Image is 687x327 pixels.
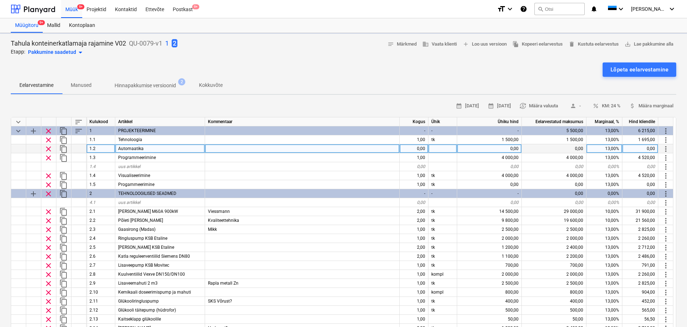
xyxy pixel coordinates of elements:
[118,164,140,169] span: uus artikkel
[385,39,419,50] button: Märkmed
[400,117,428,126] div: Kogus
[522,153,586,162] div: 4 000,00
[622,288,658,297] div: 904,00
[118,146,144,151] span: Automaatika
[59,252,68,261] span: Dubleeri rida
[522,171,586,180] div: 4 000,00
[522,144,586,153] div: 0,00
[522,261,586,270] div: 700,00
[59,207,68,216] span: Dubleeri rida
[626,101,676,112] button: Määra marginaal
[400,171,428,180] div: 1,00
[662,306,670,315] span: Rohkem toiminguid
[662,136,670,144] span: Rohkem toiminguid
[87,243,115,252] div: 2.5
[662,207,670,216] span: Rohkem toiminguid
[520,102,558,110] span: Määra valuuta
[564,101,587,112] button: -
[622,180,658,189] div: 0,00
[522,234,586,243] div: 2 000,00
[622,261,658,270] div: 791,00
[662,127,670,135] span: Rohkem toiminguid
[400,270,428,279] div: 1,00
[428,216,457,225] div: tk
[457,288,522,297] div: 800,00
[622,315,658,324] div: 56,50
[44,270,53,279] span: Eemalda rida
[512,40,563,48] span: Kopeeri eelarvestus
[567,102,584,110] span: -
[456,103,462,109] span: calendar_month
[629,103,636,109] span: attach_money
[586,297,622,306] div: 13,00%
[11,18,43,33] a: Müügitoru9+
[625,41,631,47] span: save_alt
[400,189,428,198] div: -
[457,216,522,225] div: 9 800,00
[400,216,428,225] div: 2,00
[457,198,522,207] div: 0,00
[129,39,162,48] p: QU-0079-v1
[662,190,670,198] span: Rohkem toiminguid
[662,279,670,288] span: Rohkem toiminguid
[59,154,68,162] span: Dubleeri rida
[457,252,522,261] div: 1 100,00
[568,40,619,48] span: Kustuta eelarvestus
[457,225,522,234] div: 2 500,00
[400,180,428,189] div: 1,00
[118,155,156,160] span: Programmeerimine
[456,102,479,110] span: [DATE]
[522,225,586,234] div: 2 500,00
[419,39,460,50] button: Vaata klienti
[400,279,428,288] div: 1,00
[44,127,53,135] span: Eemalda rida
[87,297,115,306] div: 2.11
[586,162,622,171] div: 0,00%
[662,225,670,234] span: Rohkem toiminguid
[629,102,673,110] span: Määra marginaal
[586,171,622,180] div: 13,00%
[622,153,658,162] div: 4 520,00
[586,288,622,297] div: 13,00%
[59,288,68,297] span: Dubleeri rida
[59,261,68,270] span: Dubleeri rida
[517,101,561,112] button: Määra valuuta
[400,234,428,243] div: 1,00
[11,48,25,57] p: Etapp:
[622,306,658,315] div: 565,00
[87,306,115,315] div: 2.12
[622,216,658,225] div: 21 560,00
[662,243,670,252] span: Rohkem toiminguid
[586,216,622,225] div: 10,00%
[59,243,68,252] span: Dubleeri rida
[457,297,522,306] div: 400,00
[118,182,154,187] span: Progammeerimine
[74,118,83,126] span: Sorteeri read tabelis
[625,40,673,48] span: Lae pakkumine alla
[71,81,92,89] p: Manused
[457,171,522,180] div: 4 000,00
[400,243,428,252] div: 2,00
[87,153,115,162] div: 1.3
[11,18,43,33] div: Müügitoru
[662,234,670,243] span: Rohkem toiminguid
[44,207,53,216] span: Eemalda rida
[87,216,115,225] div: 2.2
[522,189,586,198] div: 0,00
[59,270,68,279] span: Dubleeri rida
[428,171,457,180] div: tk
[463,40,507,48] span: Loo uus versioon
[44,172,53,180] span: Eemalda rida
[662,270,670,279] span: Rohkem toiminguid
[44,279,53,288] span: Eemalda rida
[400,315,428,324] div: 1,00
[522,297,586,306] div: 400,00
[44,297,53,306] span: Eemalda rida
[522,279,586,288] div: 2 500,00
[44,288,53,297] span: Eemalda rida
[44,136,53,144] span: Eemalda rida
[422,40,457,48] span: Vaata klienti
[457,243,522,252] div: 1 200,00
[622,135,658,144] div: 1 695,00
[457,126,522,135] div: -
